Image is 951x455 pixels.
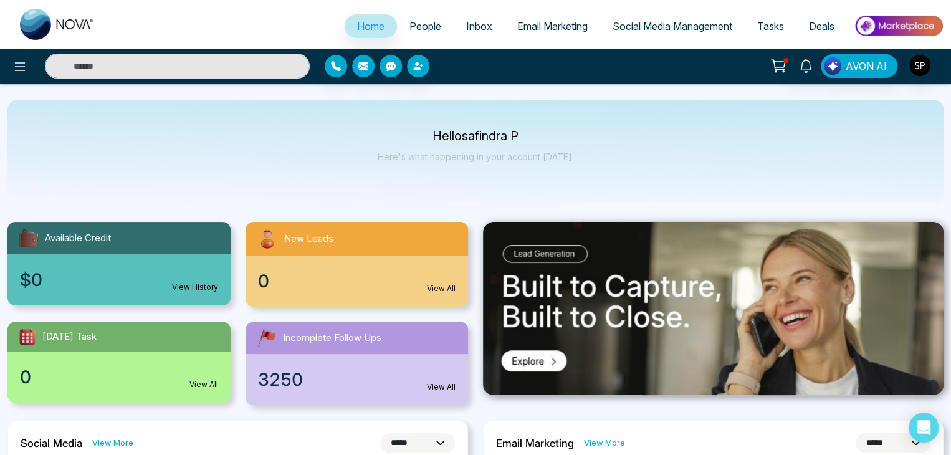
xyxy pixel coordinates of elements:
[258,268,269,294] span: 0
[466,20,492,32] span: Inbox
[20,364,31,390] span: 0
[238,222,476,307] a: New Leads0View All
[745,14,796,38] a: Tasks
[256,327,278,349] img: followUps.svg
[17,327,37,347] img: todayTask.svg
[454,14,505,38] a: Inbox
[189,379,218,390] a: View All
[600,14,745,38] a: Social Media Management
[258,366,303,393] span: 3250
[20,9,95,40] img: Nova CRM Logo
[20,267,42,293] span: $0
[809,20,834,32] span: Deals
[345,14,397,38] a: Home
[17,227,40,249] img: availableCredit.svg
[238,322,476,405] a: Incomplete Follow Ups3250View All
[397,14,454,38] a: People
[42,330,97,344] span: [DATE] Task
[378,151,574,162] p: Here's what happening in your account [DATE].
[427,283,456,294] a: View All
[409,20,441,32] span: People
[796,14,847,38] a: Deals
[909,55,930,76] img: User Avatar
[613,20,732,32] span: Social Media Management
[853,12,944,40] img: Market-place.gif
[821,54,897,78] button: AVON AI
[846,59,887,74] span: AVON AI
[584,437,625,449] a: View More
[92,437,133,449] a: View More
[496,437,574,449] h2: Email Marketing
[824,57,841,75] img: Lead Flow
[284,232,333,246] span: New Leads
[172,282,218,293] a: View History
[757,20,784,32] span: Tasks
[378,131,574,141] p: Hello safindra P
[909,413,939,443] div: Open Intercom Messenger
[427,381,456,393] a: View All
[517,20,588,32] span: Email Marketing
[21,437,82,449] h2: Social Media
[283,331,381,345] span: Incomplete Follow Ups
[45,231,111,246] span: Available Credit
[357,20,385,32] span: Home
[483,222,944,395] img: .
[505,14,600,38] a: Email Marketing
[256,227,279,251] img: newLeads.svg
